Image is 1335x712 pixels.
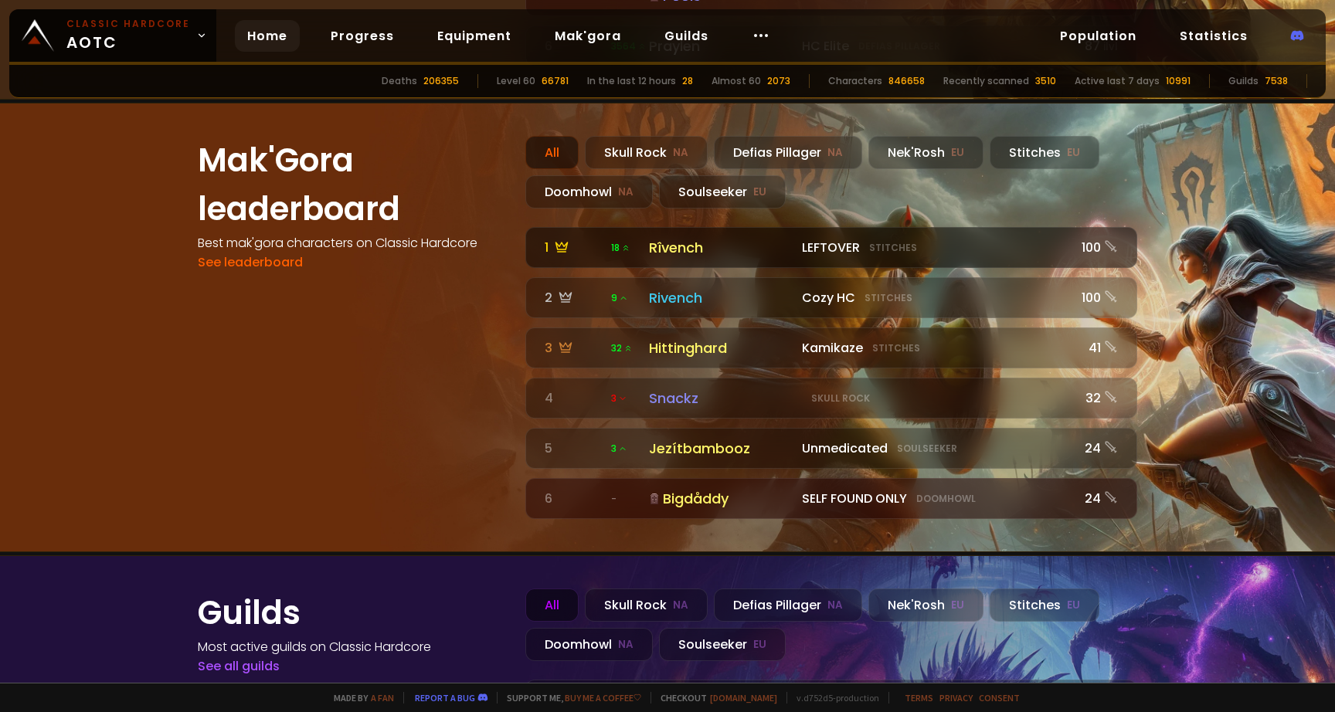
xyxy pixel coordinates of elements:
small: Skull Rock [811,392,870,405]
a: Privacy [939,692,973,704]
div: Jezítbambooz [649,438,793,459]
div: 846658 [888,74,925,88]
span: - [611,492,617,506]
small: Classic Hardcore [66,17,190,31]
div: Almost 60 [712,74,761,88]
div: 1 [545,238,602,257]
a: 1 18 RîvenchLEFTOVERStitches100 [525,227,1137,268]
a: Statistics [1167,20,1260,52]
span: Made by [324,692,394,704]
div: Nek'Rosh [868,588,983,622]
small: EU [753,185,766,200]
a: Report a bug [415,692,475,704]
div: Unmedicated [802,439,1068,458]
div: All [525,588,579,622]
div: Recently scanned [943,74,1029,88]
div: 3510 [1035,74,1056,88]
div: Stitches [990,136,1099,169]
div: Defias Pillager [714,588,862,622]
div: SELF FOUND ONLY [802,489,1068,508]
div: In the last 12 hours [587,74,676,88]
a: Consent [979,692,1020,704]
div: Hittinghard [649,337,793,358]
div: 2073 [767,74,790,88]
div: 6 [545,489,602,508]
a: Home [235,20,300,52]
a: a fan [371,692,394,704]
span: AOTC [66,17,190,54]
span: 3 [611,392,627,405]
div: Rîvench [649,237,793,258]
a: 5 3JezítbamboozUnmedicatedSoulseeker24 [525,428,1137,469]
small: NA [673,598,688,613]
div: 32 [1078,388,1118,408]
span: Checkout [651,692,777,704]
h1: Mak'Gora leaderboard [198,136,507,233]
small: Doomhowl [916,492,976,506]
div: Kamikaze [802,338,1068,358]
div: Bigdåddy [649,488,793,509]
h4: Most active guilds on Classic Hardcore [198,637,507,656]
span: 18 [611,241,630,255]
div: Doomhowl [525,628,653,661]
small: NA [827,598,843,613]
small: EU [1067,598,1080,613]
a: Terms [905,692,933,704]
div: Stitches [990,588,1099,622]
span: v. d752d5 - production [786,692,879,704]
div: 66781 [542,74,569,88]
small: Stitches [869,241,917,255]
div: Nek'Rosh [868,136,983,169]
small: NA [673,145,688,161]
span: 32 [611,341,633,355]
div: Soulseeker [659,175,786,209]
a: 2 9RivenchCozy HCStitches100 [525,277,1137,318]
div: 24 [1078,439,1118,458]
a: [DOMAIN_NAME] [710,692,777,704]
div: Characters [828,74,882,88]
span: Support me, [497,692,641,704]
div: 3 [545,338,602,358]
a: Mak'gora [542,20,634,52]
div: 10991 [1166,74,1191,88]
a: Equipment [425,20,524,52]
div: Snackz [649,388,793,409]
div: Guilds [1228,74,1259,88]
div: 28 [682,74,693,88]
div: 206355 [423,74,459,88]
small: EU [1067,145,1080,161]
small: EU [753,637,766,653]
a: See leaderboard [198,253,303,271]
div: LEFTOVER [802,238,1068,257]
h4: Best mak'gora characters on Classic Hardcore [198,233,507,253]
div: Skull Rock [585,588,708,622]
small: NA [827,145,843,161]
small: EU [951,145,964,161]
a: Guilds [652,20,721,52]
div: 7538 [1265,74,1288,88]
div: Cozy HC [802,288,1068,307]
small: Stitches [865,291,912,305]
span: 9 [611,291,628,305]
div: Skull Rock [585,136,708,169]
div: 4 [545,388,602,408]
a: 6 -BigdåddySELF FOUND ONLYDoomhowl24 [525,478,1137,519]
div: 100 [1078,238,1118,257]
div: 41 [1078,338,1118,358]
div: 24 [1078,489,1118,508]
div: Doomhowl [525,175,653,209]
div: Level 60 [497,74,535,88]
div: Active last 7 days [1075,74,1160,88]
span: 3 [611,442,627,456]
h1: Guilds [198,588,507,637]
small: Soulseeker [897,442,957,456]
small: NA [618,185,634,200]
div: Deaths [382,74,417,88]
a: 4 3 SnackzSkull Rock32 [525,378,1137,419]
div: Rivench [649,287,793,308]
a: Population [1048,20,1149,52]
div: 2 [545,288,602,307]
small: Stitches [872,341,920,355]
div: Defias Pillager [714,136,862,169]
div: All [525,136,579,169]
